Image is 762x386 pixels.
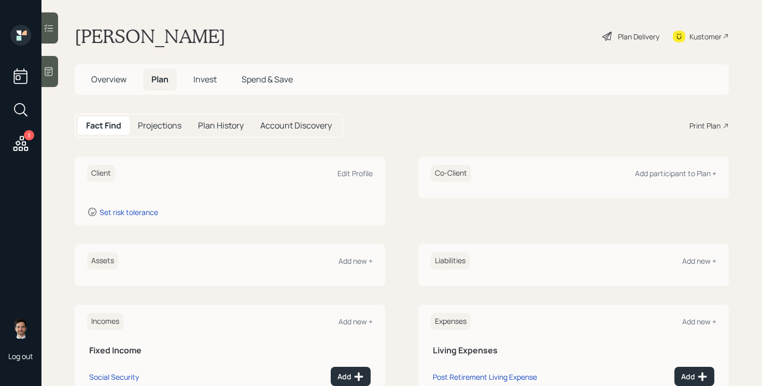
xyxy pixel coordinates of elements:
[431,165,471,182] h6: Co-Client
[138,121,181,131] h5: Projections
[86,121,121,131] h5: Fact Find
[689,31,722,42] div: Kustomer
[87,313,123,330] h6: Incomes
[337,371,364,382] div: Add
[24,130,34,140] div: 3
[431,252,470,269] h6: Liabilities
[151,74,168,85] span: Plan
[674,367,714,386] button: Add
[100,207,158,217] div: Set risk tolerance
[75,25,225,48] h1: [PERSON_NAME]
[618,31,659,42] div: Plan Delivery
[89,346,371,355] h5: Fixed Income
[331,367,371,386] button: Add
[635,168,716,178] div: Add participant to Plan +
[8,351,33,361] div: Log out
[433,372,537,382] div: Post Retirement Living Expense
[431,313,471,330] h6: Expenses
[682,317,716,326] div: Add new +
[338,317,373,326] div: Add new +
[682,256,716,266] div: Add new +
[91,74,126,85] span: Overview
[87,252,118,269] h6: Assets
[198,121,244,131] h5: Plan History
[242,74,293,85] span: Spend & Save
[433,346,714,355] h5: Living Expenses
[689,120,721,131] div: Print Plan
[10,318,31,339] img: jonah-coleman-headshot.png
[681,371,708,382] div: Add
[338,256,373,266] div: Add new +
[89,372,139,382] div: Social Security
[87,165,115,182] h6: Client
[193,74,217,85] span: Invest
[260,121,332,131] h5: Account Discovery
[337,168,373,178] div: Edit Profile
